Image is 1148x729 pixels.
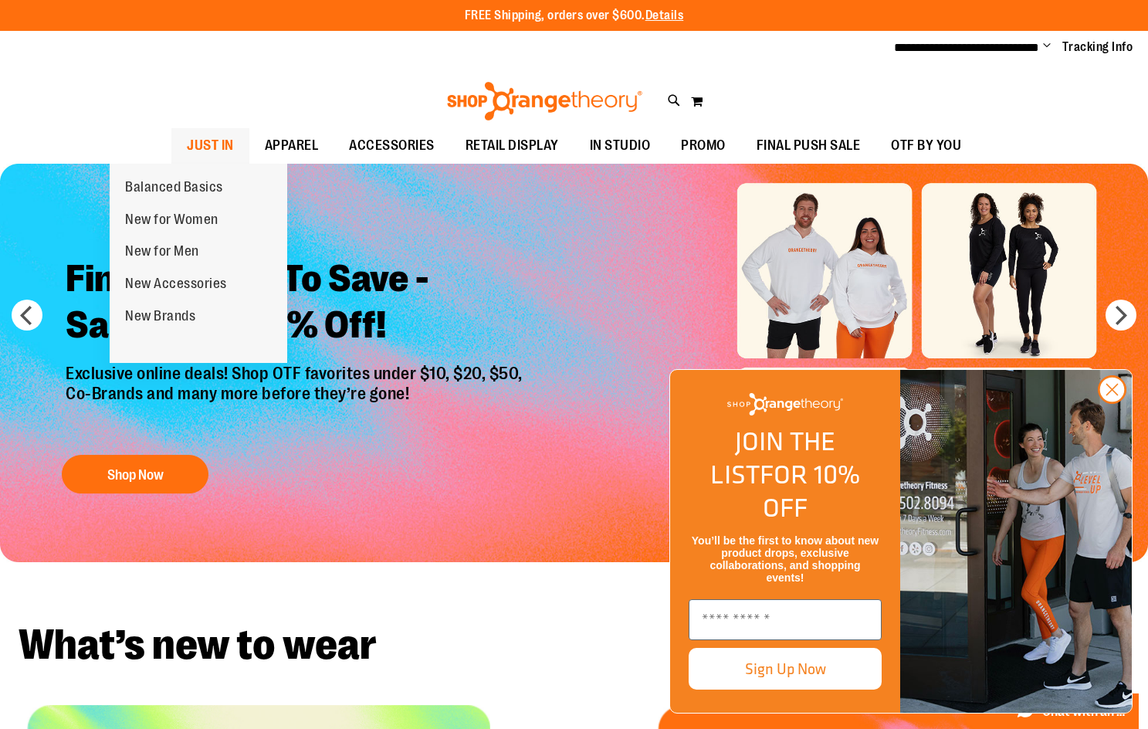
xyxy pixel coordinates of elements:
span: New Brands [125,308,195,327]
a: FINAL PUSH SALE [741,128,876,164]
p: FREE Shipping, orders over $600. [465,7,684,25]
span: JOIN THE LIST [710,422,835,493]
span: IN STUDIO [590,128,651,163]
span: ACCESSORIES [349,128,435,163]
a: PROMO [665,128,741,164]
img: Shop Orangetheory [445,82,645,120]
button: Shop Now [62,455,208,493]
button: Account menu [1043,39,1051,55]
button: Sign Up Now [689,648,882,690]
a: New Accessories [110,268,242,300]
span: JUST IN [187,128,234,163]
img: Shop Orangtheory [900,370,1132,713]
ul: JUST IN [110,164,287,364]
h2: What’s new to wear [19,624,1129,666]
button: Close dialog [1098,375,1126,404]
span: APPAREL [265,128,319,163]
span: FOR 10% OFF [760,455,860,527]
a: RETAIL DISPLAY [450,128,574,164]
span: You’ll be the first to know about new product drops, exclusive collaborations, and shopping events! [692,534,879,584]
span: RETAIL DISPLAY [466,128,559,163]
span: Balanced Basics [125,179,223,198]
p: Exclusive online deals! Shop OTF favorites under $10, $20, $50, Co-Brands and many more before th... [54,364,538,439]
a: Details [645,8,684,22]
a: Final Chance To Save -Sale Up To 40% Off! Exclusive online deals! Shop OTF favorites under $10, $... [54,244,538,501]
img: Shop Orangetheory [727,393,843,415]
span: FINAL PUSH SALE [757,128,861,163]
a: Balanced Basics [110,171,239,204]
a: Tracking Info [1062,39,1133,56]
button: next [1106,300,1136,331]
a: OTF BY YOU [875,128,977,164]
span: New for Women [125,212,218,231]
a: New Brands [110,300,211,333]
a: IN STUDIO [574,128,666,164]
div: FLYOUT Form [654,354,1148,729]
h2: Final Chance To Save - Sale Up To 40% Off! [54,244,538,364]
input: Enter email [689,599,882,640]
a: JUST IN [171,128,249,164]
a: New for Men [110,236,215,268]
a: New for Women [110,204,234,236]
a: APPAREL [249,128,334,164]
span: PROMO [681,128,726,163]
a: ACCESSORIES [334,128,450,164]
span: New Accessories [125,276,227,295]
span: New for Men [125,243,199,263]
span: OTF BY YOU [891,128,961,163]
button: prev [12,300,42,331]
